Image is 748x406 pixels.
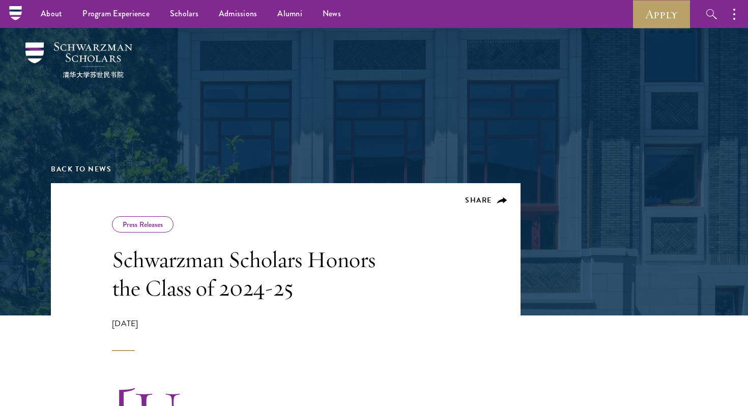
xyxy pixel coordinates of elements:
button: Share [465,196,507,205]
h1: Schwarzman Scholars Honors the Class of 2024-25 [112,245,402,302]
div: [DATE] [112,317,402,351]
a: Press Releases [123,219,163,229]
img: Schwarzman Scholars [25,42,132,78]
span: Share [465,195,492,206]
a: Back to News [51,164,111,175]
